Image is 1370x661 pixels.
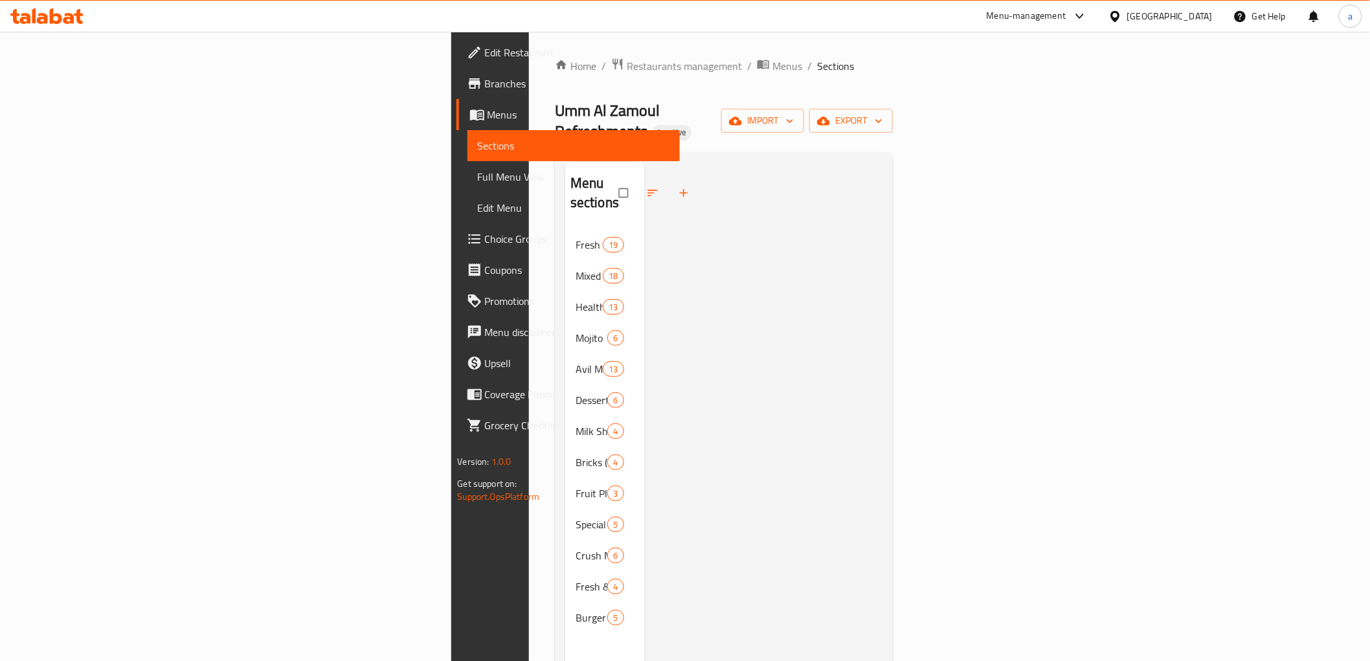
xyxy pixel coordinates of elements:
span: Crush Milk [576,548,607,563]
span: Fresh Juices [576,237,603,252]
span: 5 [608,612,623,624]
a: Upsell [456,348,680,379]
a: Grocery Checklist [456,410,680,441]
div: Menu-management [987,8,1066,24]
div: Milk Shakes4 [565,416,645,447]
a: Coupons [456,254,680,286]
span: Sections [478,138,669,153]
div: Fruit Plates3 [565,478,645,509]
div: Fresh Juices19 [565,229,645,260]
div: Healthy Juices13 [565,291,645,322]
a: Choice Groups [456,223,680,254]
span: 1.0.0 [491,453,511,470]
span: Special Drinks [576,517,607,532]
a: Menus [456,99,680,130]
span: 19 [603,239,623,251]
a: Promotions [456,286,680,317]
span: Avil Milk Special/Soda/Sarbath/Lassi [576,361,603,377]
div: items [607,423,623,439]
a: Edit Restaurant [456,37,680,68]
div: items [607,579,623,594]
div: items [603,237,623,252]
span: Edit Menu [478,200,669,216]
a: Coverage Report [456,379,680,410]
span: 13 [603,301,623,313]
span: Coupons [485,262,669,278]
div: items [603,361,623,377]
div: items [603,268,623,284]
span: Burger Sandwiches [576,610,607,625]
div: Avil Milk Special/Soda/Sarbath/Lassi13 [565,353,645,385]
span: 13 [603,363,623,375]
a: Menus [757,58,802,74]
nav: breadcrumb [555,58,893,74]
button: export [809,109,893,133]
span: Milk Shakes [576,423,607,439]
span: Branches [485,76,669,91]
span: 4 [608,425,623,438]
div: items [607,548,623,563]
span: Bricks (Fruit Cups) [576,454,607,470]
div: Bricks (Fruit Cups)4 [565,447,645,478]
span: Desserts [576,392,607,408]
span: Choice Groups [485,231,669,247]
span: Fruit Plates [576,486,607,501]
span: Promotions [485,293,669,309]
a: Menu disclaimer [456,317,680,348]
a: Edit Menu [467,192,680,223]
span: Sort sections [638,179,669,207]
div: Desserts6 [565,385,645,416]
a: Full Menu View [467,161,680,192]
a: Sections [467,130,680,161]
div: Burger Sandwiches5 [565,602,645,633]
span: export [820,113,882,129]
a: Branches [456,68,680,99]
span: Upsell [485,355,669,371]
span: Healthy Juices [576,299,603,315]
span: 6 [608,550,623,562]
div: Crush Milk6 [565,540,645,571]
span: 6 [608,394,623,407]
span: 18 [603,270,623,282]
span: Restaurants management [627,58,742,74]
div: Fresh & Grilled Burgers4 [565,571,645,602]
span: 4 [608,581,623,593]
div: Mixed Juices18 [565,260,645,291]
button: Add section [669,179,701,207]
span: Menus [488,107,669,122]
div: items [607,454,623,470]
div: items [603,299,623,315]
span: Select all sections [611,181,638,205]
span: 3 [608,487,623,500]
nav: Menu sections [565,224,645,638]
div: [GEOGRAPHIC_DATA] [1127,9,1213,23]
span: Full Menu View [478,169,669,185]
span: a [1348,9,1353,23]
div: items [607,486,623,501]
div: Mojito6 [565,322,645,353]
span: Grocery Checklist [485,418,669,433]
span: Coverage Report [485,387,669,402]
span: Sections [817,58,854,74]
span: Get support on: [458,475,517,492]
span: 4 [608,456,623,469]
span: Mojito [576,330,607,346]
div: Special Drinks5 [565,509,645,540]
span: Menu disclaimer [485,324,669,340]
span: Edit Restaurant [485,45,669,60]
a: Support.OpsPlatform [458,488,540,505]
div: Mixed Juices [576,268,603,284]
span: 6 [608,332,623,344]
div: items [607,517,623,532]
div: items [607,330,623,346]
span: Fresh & Grilled Burgers [576,579,607,594]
